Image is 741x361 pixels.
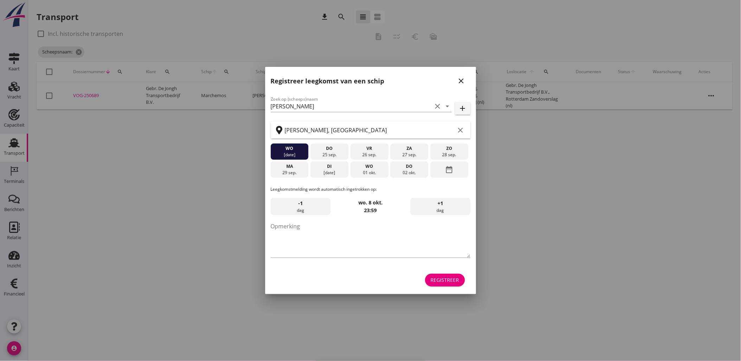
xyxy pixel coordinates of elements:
div: vr [352,145,387,152]
div: do [312,145,347,152]
div: 02 okt. [392,170,427,176]
p: Leegkomstmelding wordt automatisch ingetrokken op: [271,186,471,192]
div: dag [410,198,470,215]
div: 26 sep. [352,152,387,158]
div: 29 sep. [272,170,307,176]
div: do [392,163,427,170]
h2: Registreer leegkomst van een schip [271,76,384,86]
i: clear [434,102,442,110]
div: di [312,163,347,170]
div: Registreer [431,276,459,284]
div: 01 okt. [352,170,387,176]
span: -1 [298,199,303,207]
i: clear [456,126,465,134]
div: ma [272,163,307,170]
textarea: Opmerking [271,221,471,258]
div: [DATE] [272,152,307,158]
strong: 23:59 [364,207,377,214]
div: [DATE] [312,170,347,176]
span: +1 [437,199,443,207]
div: za [392,145,427,152]
i: close [457,77,466,85]
input: Zoek op terminal of plaats [285,125,455,136]
i: add [459,104,467,113]
input: Zoek op (scheeps)naam [271,101,432,112]
div: wo [352,163,387,170]
strong: wo. 8 okt. [358,199,383,206]
div: dag [271,198,331,215]
div: 25 sep. [312,152,347,158]
div: zo [432,145,467,152]
div: 27 sep. [392,152,427,158]
div: 28 sep. [432,152,467,158]
i: arrow_drop_down [443,102,452,110]
div: wo [272,145,307,152]
button: Registreer [425,274,465,286]
i: date_range [445,163,454,176]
